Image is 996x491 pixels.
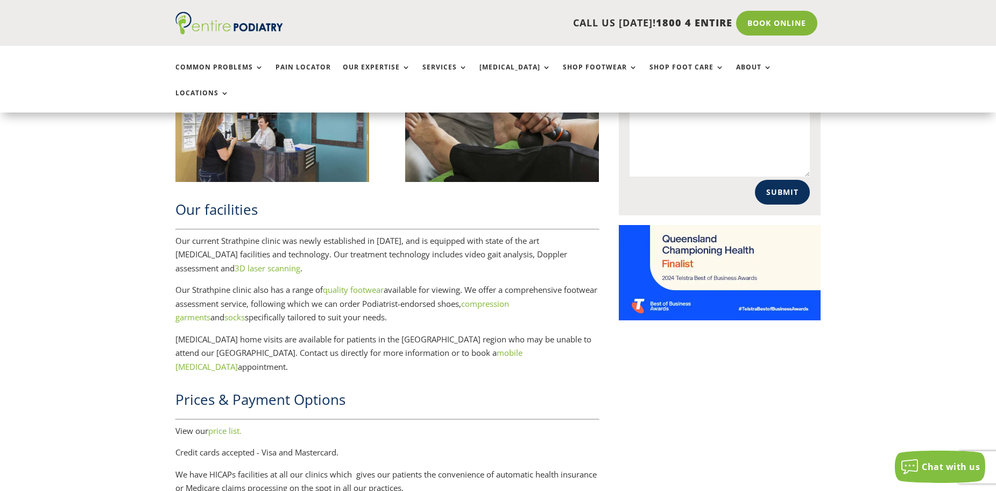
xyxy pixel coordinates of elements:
p: Credit cards accepted - Visa and Mastercard. [175,446,599,468]
p: View our [175,424,599,446]
img: Strathpine Podiatrist Entire Podiatry [175,53,370,182]
a: mobile [MEDICAL_DATA] [175,347,522,372]
button: Chat with us [895,451,985,483]
a: [MEDICAL_DATA] [479,64,551,87]
a: socks [224,312,245,322]
a: Locations [175,89,229,113]
a: Shop Footwear [563,64,638,87]
span: Chat with us [922,461,980,473]
p: CALL US [DATE]! [324,16,732,30]
a: Shop Foot Care [649,64,724,87]
h2: Our facilities [175,200,599,225]
a: Book Online [736,11,817,36]
a: price list. [208,425,242,436]
a: Entire Podiatry [175,26,283,37]
a: Common Problems [175,64,264,87]
p: Our Strathpine clinic also has a range of available for viewing. We offer a comprehensive footwea... [175,283,599,333]
button: Submit [755,180,810,205]
a: 3D laser scanning [235,263,300,273]
a: quality footwear [323,284,384,295]
p: [MEDICAL_DATA] home visits are available for patients in the [GEOGRAPHIC_DATA] region who may be ... [175,333,599,374]
img: logo (1) [175,12,283,34]
a: Telstra Business Awards QLD State Finalist - Championing Health Category [619,312,821,322]
img: Telstra Business Awards QLD State Finalist - Championing Health Category [619,225,821,320]
a: Our Expertise [343,64,411,87]
p: Our current Strathpine clinic was newly established in [DATE], and is equipped with state of the ... [175,234,599,284]
a: About [736,64,772,87]
span: 1800 4 ENTIRE [656,16,732,29]
img: Strathpine Podiatrist Entire Podiatry [405,53,599,182]
h2: Prices & Payment Options [175,390,599,415]
a: Pain Locator [276,64,331,87]
a: Services [422,64,468,87]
